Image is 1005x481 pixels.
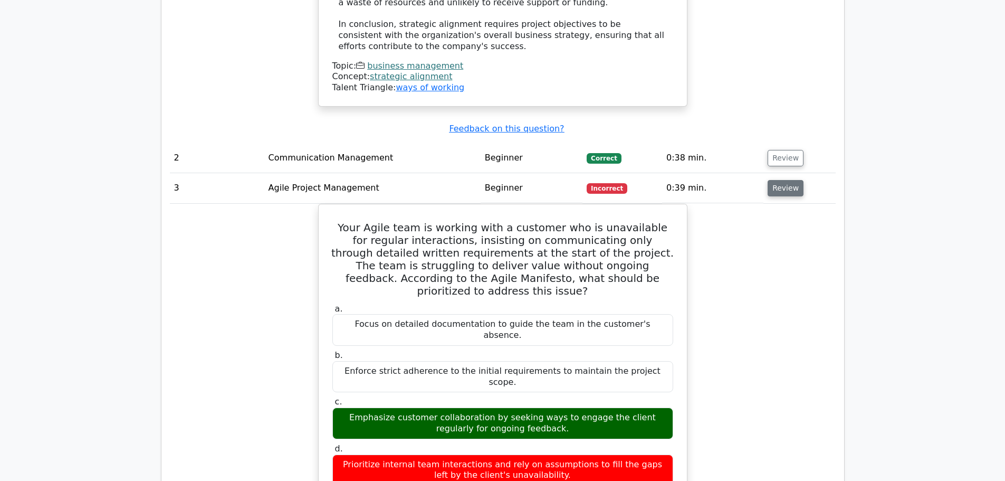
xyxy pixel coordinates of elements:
[332,361,673,393] div: Enforce strict adherence to the initial requirements to maintain the project scope.
[449,124,564,134] a: Feedback on this question?
[481,143,583,173] td: Beginner
[332,314,673,346] div: Focus on detailed documentation to guide the team in the customer's absence.
[367,61,463,71] a: business management
[768,180,803,196] button: Review
[264,173,481,203] td: Agile Project Management
[335,350,343,360] span: b.
[331,221,674,297] h5: Your Agile team is working with a customer who is unavailable for regular interactions, insisting...
[587,183,627,194] span: Incorrect
[370,71,452,81] a: strategic alignment
[587,153,621,164] span: Correct
[332,71,673,82] div: Concept:
[662,143,763,173] td: 0:38 min.
[264,143,481,173] td: Communication Management
[335,304,343,314] span: a.
[170,143,264,173] td: 2
[332,61,673,72] div: Topic:
[662,173,763,203] td: 0:39 min.
[335,444,343,454] span: d.
[481,173,583,203] td: Beginner
[332,61,673,93] div: Talent Triangle:
[396,82,464,92] a: ways of working
[170,173,264,203] td: 3
[768,150,803,166] button: Review
[332,408,673,439] div: Emphasize customer collaboration by seeking ways to engage the client regularly for ongoing feedb...
[335,397,342,407] span: c.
